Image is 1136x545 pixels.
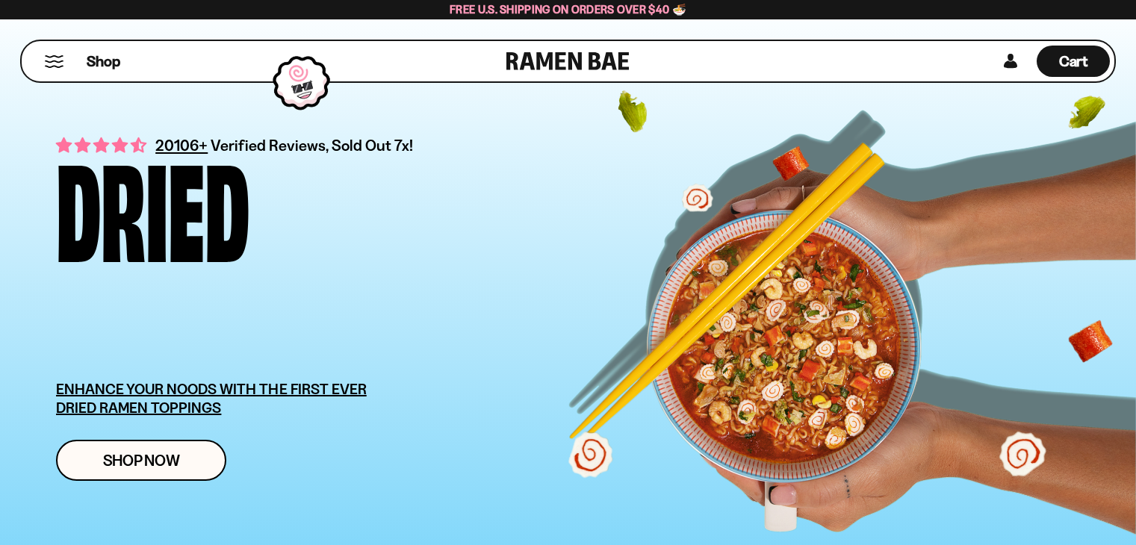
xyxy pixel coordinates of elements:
span: Shop [87,52,120,72]
button: Mobile Menu Trigger [44,55,64,68]
span: Cart [1059,52,1088,70]
span: Verified Reviews, Sold Out 7x! [211,136,413,155]
span: Shop Now [103,452,180,468]
a: Shop Now [56,440,226,481]
div: Dried [56,153,249,255]
span: Free U.S. Shipping on Orders over $40 🍜 [450,2,686,16]
a: Shop [87,46,120,77]
a: Cart [1037,41,1110,81]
